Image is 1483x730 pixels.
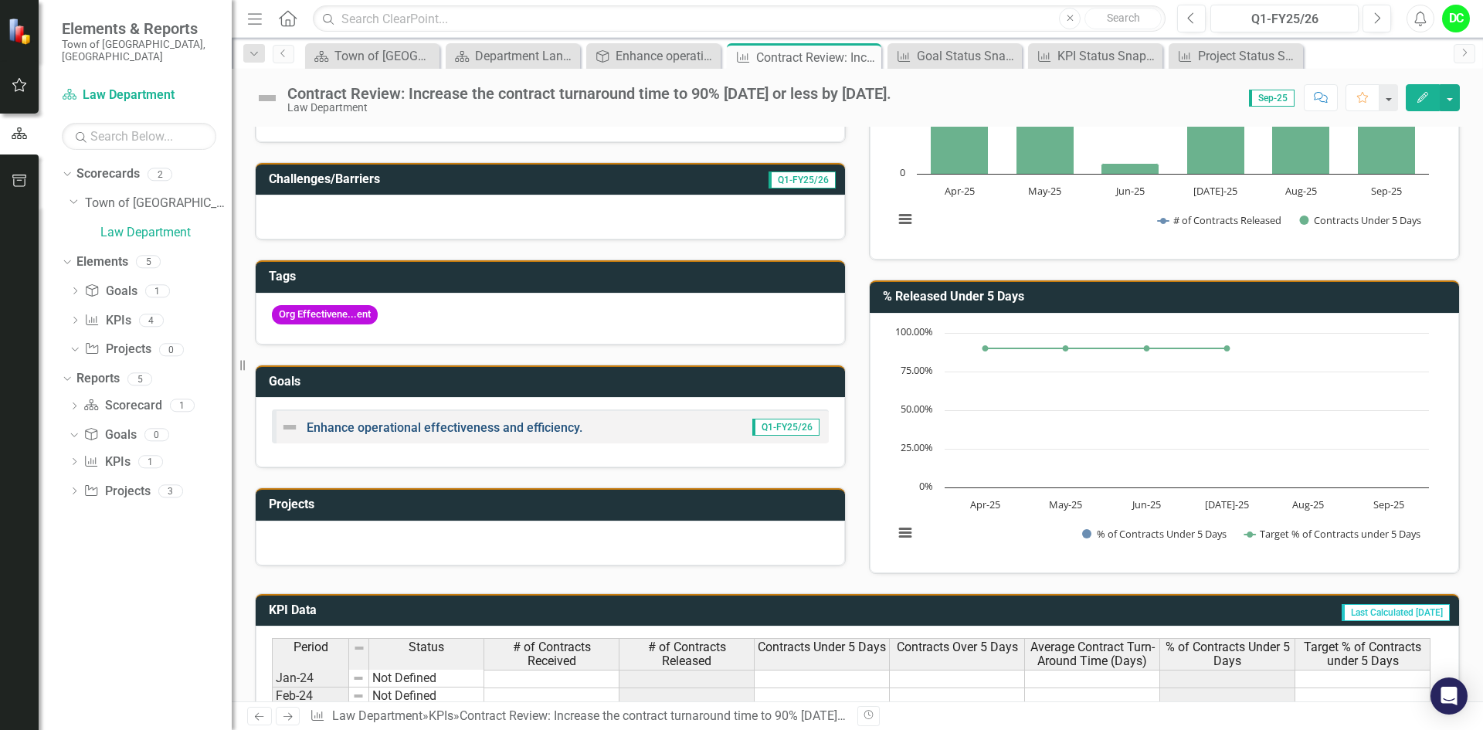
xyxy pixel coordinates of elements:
[127,372,152,385] div: 5
[307,420,582,435] a: Enhance operational effectiveness and efficiency.
[1249,90,1295,107] span: Sep-25
[1101,164,1159,175] path: Jun-25, 1. Contracts Under 5 Days.
[752,419,820,436] span: Q1-FY25/26
[886,12,1443,243] div: Chart. Highcharts interactive chart.
[409,640,444,654] span: Status
[139,314,164,327] div: 4
[894,209,916,230] button: View chart menu, Chart
[891,46,1018,66] a: Goal Status Snapshot
[269,172,620,186] h3: Challenges/Barriers
[895,324,933,338] text: 100.00%
[84,341,151,358] a: Projects
[917,46,1018,66] div: Goal Status Snapshot
[332,708,423,723] a: Law Department
[1032,46,1159,66] a: KPI Status Snapshot
[334,46,436,66] div: Town of [GEOGRAPHIC_DATA] Page
[1172,46,1299,66] a: Project Status Snapshot
[1163,640,1291,667] span: % of Contracts Under 5 Days
[901,363,933,377] text: 75.00%
[982,345,989,351] path: Apr-25, 90. Target % of Contracts under 5 Days.
[1084,8,1162,29] button: Search
[487,640,616,667] span: # of Contracts Received
[1063,345,1069,351] path: May-25, 90. Target % of Contracts under 5 Days.
[900,165,905,179] text: 0
[1158,213,1282,227] button: Show # of Contracts Released
[1198,46,1299,66] div: Project Status Snapshot
[1371,184,1402,198] text: Sep-25
[475,46,576,66] div: Department Landing Page
[280,418,299,436] img: Not Defined
[1224,345,1230,351] path: Jul-25, 90. Target % of Contracts under 5 Days.
[309,46,436,66] a: Town of [GEOGRAPHIC_DATA] Page
[100,224,232,242] a: Law Department
[369,669,484,688] td: Not Defined
[1299,213,1423,227] button: Show Contracts Under 5 Days
[945,184,975,198] text: Apr-25
[352,690,365,702] img: 8DAGhfEEPCf229AAAAAElFTkSuQmCC
[76,165,140,183] a: Scorecards
[931,82,989,175] path: Apr-25, 9. Contracts Under 5 Days.
[1057,46,1159,66] div: KPI Status Snapshot
[287,85,891,102] div: Contract Review: Increase the contract turnaround time to 90% [DATE] or less by [DATE].
[623,640,751,667] span: # of Contracts Released
[1244,527,1422,541] button: Show Target % of Contracts under 5 Days
[159,343,184,356] div: 0
[1115,184,1145,198] text: Jun-25
[83,426,136,444] a: Goals
[62,87,216,104] a: Law Department
[369,688,484,705] td: Not Defined
[310,708,846,725] div: » »
[269,375,837,389] h3: Goals
[255,86,280,110] img: Not Defined
[1049,497,1082,511] text: May-25
[83,397,161,415] a: Scorecard
[138,455,163,468] div: 1
[970,497,1000,511] text: Apr-25
[886,12,1437,243] svg: Interactive chart
[897,640,1018,654] span: Contracts Over 5 Days
[1210,5,1359,32] button: Q1-FY25/26
[1285,184,1317,198] text: Aug-25
[158,484,183,497] div: 3
[269,603,628,617] h3: KPI Data
[62,19,216,38] span: Elements & Reports
[1028,184,1061,198] text: May-25
[590,46,717,66] a: Enhance operational effectiveness and efficiency.
[8,17,35,44] img: ClearPoint Strategy
[353,642,365,654] img: 8DAGhfEEPCf229AAAAAElFTkSuQmCC
[756,48,877,67] div: Contract Review: Increase the contract turnaround time to 90% [DATE] or less by [DATE].
[136,256,161,269] div: 5
[1292,497,1324,511] text: Aug-25
[144,429,169,442] div: 0
[919,479,933,493] text: 0%
[76,253,128,271] a: Elements
[83,453,130,471] a: KPIs
[429,708,453,723] a: KPIs
[1187,123,1245,175] path: Jul-25, 5. Contracts Under 5 Days.
[83,483,150,501] a: Projects
[1298,640,1427,667] span: Target % of Contracts under 5 Days
[62,38,216,63] small: Town of [GEOGRAPHIC_DATA], [GEOGRAPHIC_DATA]
[758,640,886,654] span: Contracts Under 5 Days
[1193,184,1237,198] text: [DATE]-25
[982,345,1230,351] g: Target % of Contracts under 5 Days, series 2 of 2. Line with 6 data points.
[272,669,349,688] td: Jan-24
[883,290,1451,304] h3: % Released Under 5 Days
[84,283,137,300] a: Goals
[901,402,933,416] text: 50.00%
[272,305,378,324] span: Org Effectivene...ent
[1205,497,1249,511] text: [DATE]-25
[450,46,576,66] a: Department Landing Page
[287,102,891,114] div: Law Department
[269,270,837,284] h3: Tags
[1082,527,1228,541] button: Show % of Contracts Under 5 Days
[1144,345,1150,351] path: Jun-25, 90. Target % of Contracts under 5 Days.
[1216,10,1353,29] div: Q1-FY25/26
[1342,604,1450,621] span: Last Calculated [DATE]
[1442,5,1470,32] button: DC
[1373,497,1404,511] text: Sep-25
[84,312,131,330] a: KPIs
[1430,677,1468,715] div: Open Intercom Messenger
[616,46,717,66] div: Enhance operational effectiveness and efficiency.
[460,708,935,723] div: Contract Review: Increase the contract turnaround time to 90% [DATE] or less by [DATE].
